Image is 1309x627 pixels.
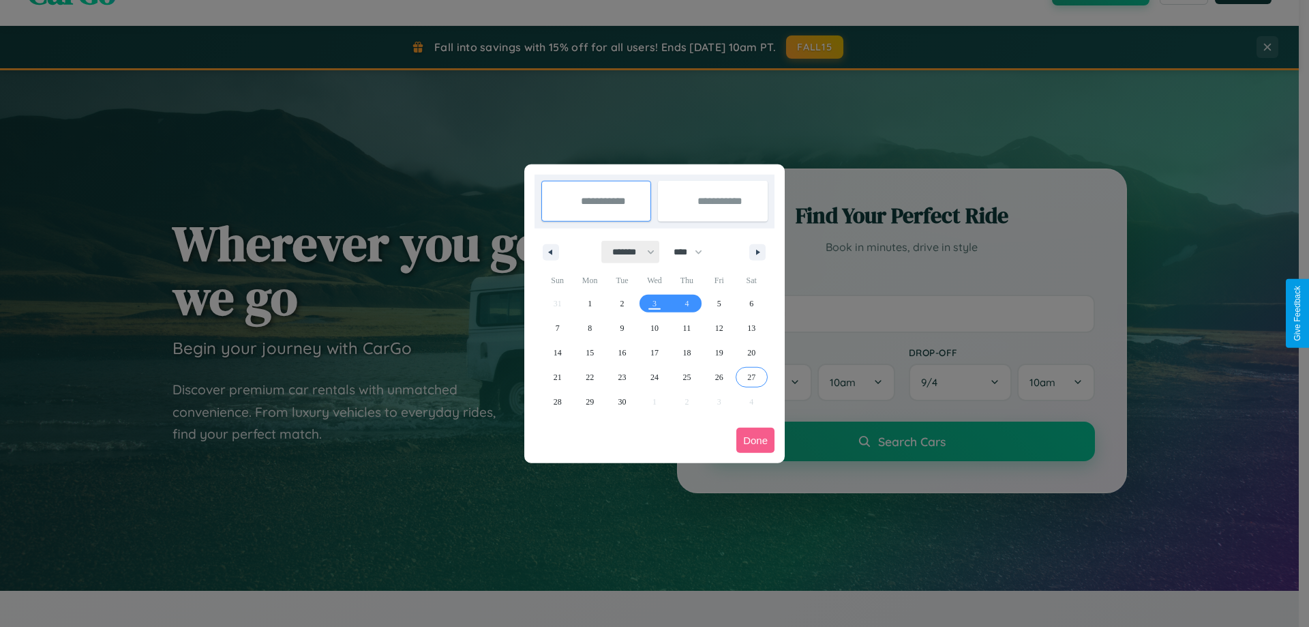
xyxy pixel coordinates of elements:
span: Sat [736,269,768,291]
span: 11 [683,316,691,340]
span: 29 [586,390,594,414]
button: 16 [606,340,638,365]
button: 5 [703,291,735,316]
span: 13 [747,316,755,340]
button: 25 [671,365,703,390]
span: 14 [554,340,562,365]
button: 1 [573,291,605,316]
button: 13 [736,316,768,340]
button: 27 [736,365,768,390]
span: 26 [715,365,723,390]
span: Wed [638,269,670,291]
span: 21 [554,365,562,390]
span: 19 [715,340,723,365]
span: 20 [747,340,755,365]
button: 8 [573,316,605,340]
span: 22 [586,365,594,390]
span: 23 [618,365,627,390]
button: 21 [541,365,573,390]
button: 24 [638,365,670,390]
span: 6 [749,291,753,316]
button: 18 [671,340,703,365]
span: 16 [618,340,627,365]
span: Thu [671,269,703,291]
button: 10 [638,316,670,340]
span: 24 [650,365,659,390]
button: Done [736,428,774,453]
span: 15 [586,340,594,365]
span: 25 [682,365,691,390]
div: Give Feedback [1293,286,1302,341]
button: 4 [671,291,703,316]
span: Fri [703,269,735,291]
span: Sun [541,269,573,291]
button: 22 [573,365,605,390]
button: 2 [606,291,638,316]
span: 27 [747,365,755,390]
span: 30 [618,390,627,414]
span: 4 [684,291,689,316]
button: 14 [541,340,573,365]
button: 7 [541,316,573,340]
span: Mon [573,269,605,291]
button: 26 [703,365,735,390]
button: 19 [703,340,735,365]
button: 11 [671,316,703,340]
span: 2 [620,291,625,316]
button: 17 [638,340,670,365]
span: 28 [554,390,562,414]
button: 30 [606,390,638,414]
span: 7 [556,316,560,340]
span: 9 [620,316,625,340]
button: 28 [541,390,573,414]
button: 9 [606,316,638,340]
button: 29 [573,390,605,414]
button: 6 [736,291,768,316]
span: 1 [588,291,592,316]
span: 18 [682,340,691,365]
button: 15 [573,340,605,365]
span: 5 [717,291,721,316]
span: 10 [650,316,659,340]
button: 23 [606,365,638,390]
button: 3 [638,291,670,316]
span: 8 [588,316,592,340]
span: 3 [652,291,657,316]
span: 17 [650,340,659,365]
button: 12 [703,316,735,340]
span: 12 [715,316,723,340]
span: Tue [606,269,638,291]
button: 20 [736,340,768,365]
